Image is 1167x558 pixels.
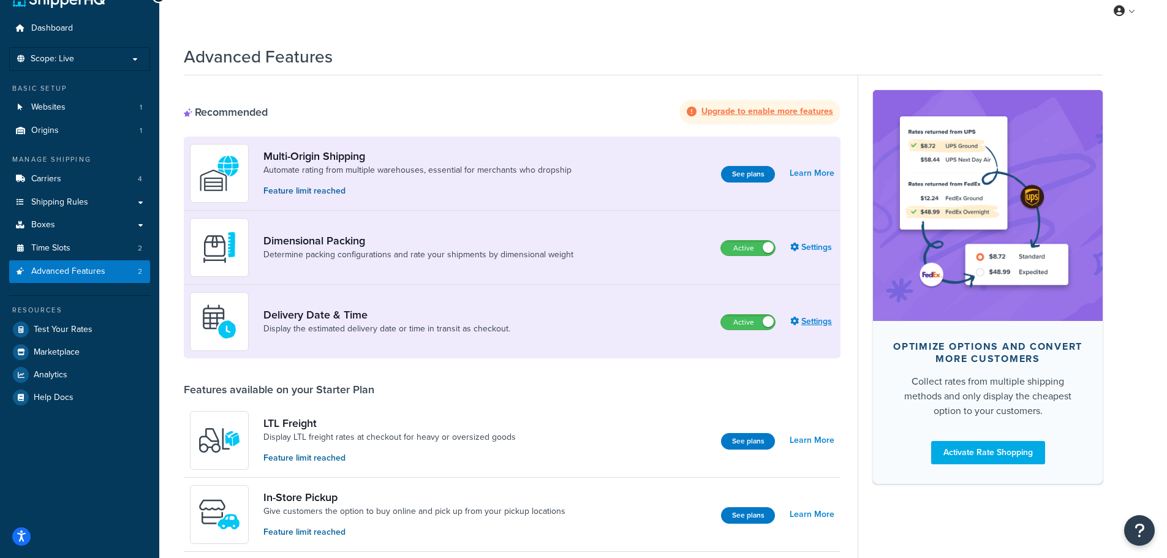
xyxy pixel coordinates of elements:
[9,237,150,260] a: Time Slots2
[9,305,150,315] div: Resources
[31,174,61,184] span: Carriers
[721,166,775,183] button: See plans
[263,431,516,443] a: Display LTL freight rates at checkout for heavy or oversized goods
[9,364,150,386] a: Analytics
[9,119,150,142] li: Origins
[893,341,1083,365] div: Optimize options and convert more customers
[140,102,142,113] span: 1
[9,191,150,214] a: Shipping Rules
[198,226,241,269] img: DTVBYsAAAAAASUVORK5CYII=
[184,105,268,119] div: Recommended
[9,341,150,363] a: Marketplace
[198,493,241,536] img: wfgcfpwTIucLEAAAAASUVORK5CYII=
[721,241,775,255] label: Active
[790,165,834,182] a: Learn More
[263,249,573,261] a: Determine packing configurations and rate your shipments by dimensional weight
[31,23,73,34] span: Dashboard
[1124,515,1155,546] button: Open Resource Center
[34,370,67,380] span: Analytics
[9,96,150,119] a: Websites1
[138,266,142,277] span: 2
[138,174,142,184] span: 4
[34,325,93,335] span: Test Your Rates
[9,260,150,283] li: Advanced Features
[31,243,70,254] span: Time Slots
[721,315,775,330] label: Active
[140,126,142,136] span: 1
[9,319,150,341] a: Test Your Rates
[198,300,241,343] img: gfkeb5ejjkALwAAAABJRU5ErkJggg==
[34,393,74,403] span: Help Docs
[31,197,88,208] span: Shipping Rules
[263,323,510,335] a: Display the estimated delivery date or time in transit as checkout.
[263,184,572,198] p: Feature limit reached
[790,313,834,330] a: Settings
[9,96,150,119] li: Websites
[931,441,1045,464] a: Activate Rate Shopping
[31,54,74,64] span: Scope: Live
[263,417,516,430] a: LTL Freight
[9,154,150,165] div: Manage Shipping
[701,105,833,118] strong: Upgrade to enable more features
[9,386,150,409] a: Help Docs
[9,168,150,190] a: Carriers4
[31,220,55,230] span: Boxes
[9,168,150,190] li: Carriers
[9,119,150,142] a: Origins1
[263,526,565,539] p: Feature limit reached
[138,243,142,254] span: 2
[198,419,241,462] img: y79ZsPf0fXUFUhFXDzUgf+ktZg5F2+ohG75+v3d2s1D9TjoU8PiyCIluIjV41seZevKCRuEjTPPOKHJsQcmKCXGdfprl3L4q7...
[184,383,374,396] div: Features available on your Starter Plan
[263,234,573,247] a: Dimensional Packing
[31,102,66,113] span: Websites
[891,108,1084,302] img: feature-image-rateshop-7084cbbcb2e67ef1d54c2e976f0e592697130d5817b016cf7cc7e13314366067.png
[263,149,572,163] a: Multi-Origin Shipping
[9,260,150,283] a: Advanced Features2
[34,347,80,358] span: Marketplace
[893,374,1083,418] div: Collect rates from multiple shipping methods and only display the cheapest option to your customers.
[790,432,834,449] a: Learn More
[31,126,59,136] span: Origins
[263,164,572,176] a: Automate rating from multiple warehouses, essential for merchants who dropship
[9,17,150,40] a: Dashboard
[790,506,834,523] a: Learn More
[721,433,775,450] button: See plans
[263,505,565,518] a: Give customers the option to buy online and pick up from your pickup locations
[721,507,775,524] button: See plans
[263,308,510,322] a: Delivery Date & Time
[9,83,150,94] div: Basic Setup
[184,45,333,69] h1: Advanced Features
[198,152,241,195] img: WatD5o0RtDAAAAAElFTkSuQmCC
[31,266,105,277] span: Advanced Features
[9,237,150,260] li: Time Slots
[9,214,150,236] a: Boxes
[790,239,834,256] a: Settings
[263,451,516,465] p: Feature limit reached
[263,491,565,504] a: In-Store Pickup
